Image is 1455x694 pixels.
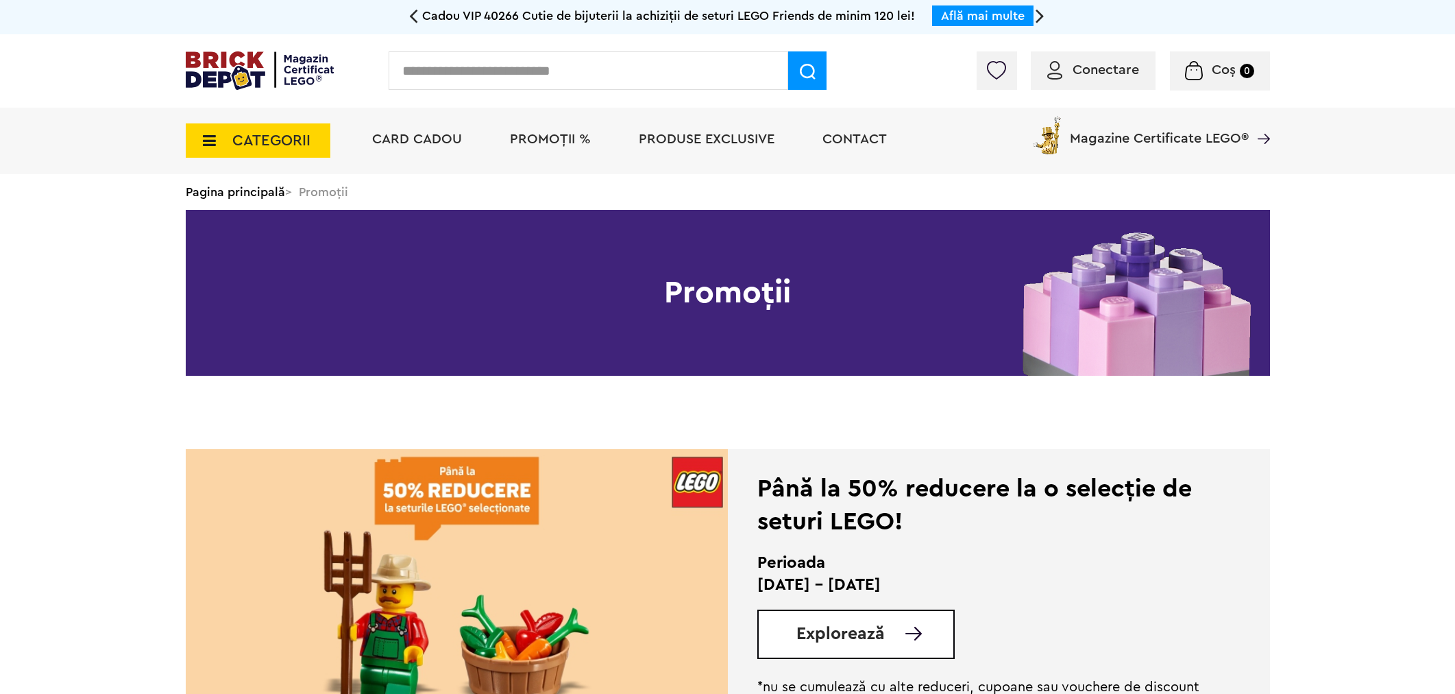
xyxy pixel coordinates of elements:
span: Conectare [1073,63,1139,77]
a: PROMOȚII % [510,132,591,146]
p: [DATE] - [DATE] [757,574,1202,596]
span: Explorează [796,625,885,643]
a: Pagina principală [186,186,285,198]
a: Explorează [796,625,953,643]
h1: Promoții [186,210,1270,376]
a: Conectare [1047,63,1139,77]
div: Până la 50% reducere la o selecție de seturi LEGO! [757,472,1202,538]
a: Card Cadou [372,132,462,146]
a: Contact [822,132,887,146]
a: Produse exclusive [639,132,774,146]
span: Cadou VIP 40266 Cutie de bijuterii la achiziții de seturi LEGO Friends de minim 120 lei! [422,10,915,22]
span: Coș [1212,63,1236,77]
div: > Promoții [186,174,1270,210]
a: Magazine Certificate LEGO® [1249,114,1270,128]
span: Magazine Certificate LEGO® [1070,114,1249,145]
a: Află mai multe [941,10,1025,22]
h2: Perioada [757,552,1202,574]
span: CATEGORII [232,133,310,148]
small: 0 [1240,64,1254,78]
